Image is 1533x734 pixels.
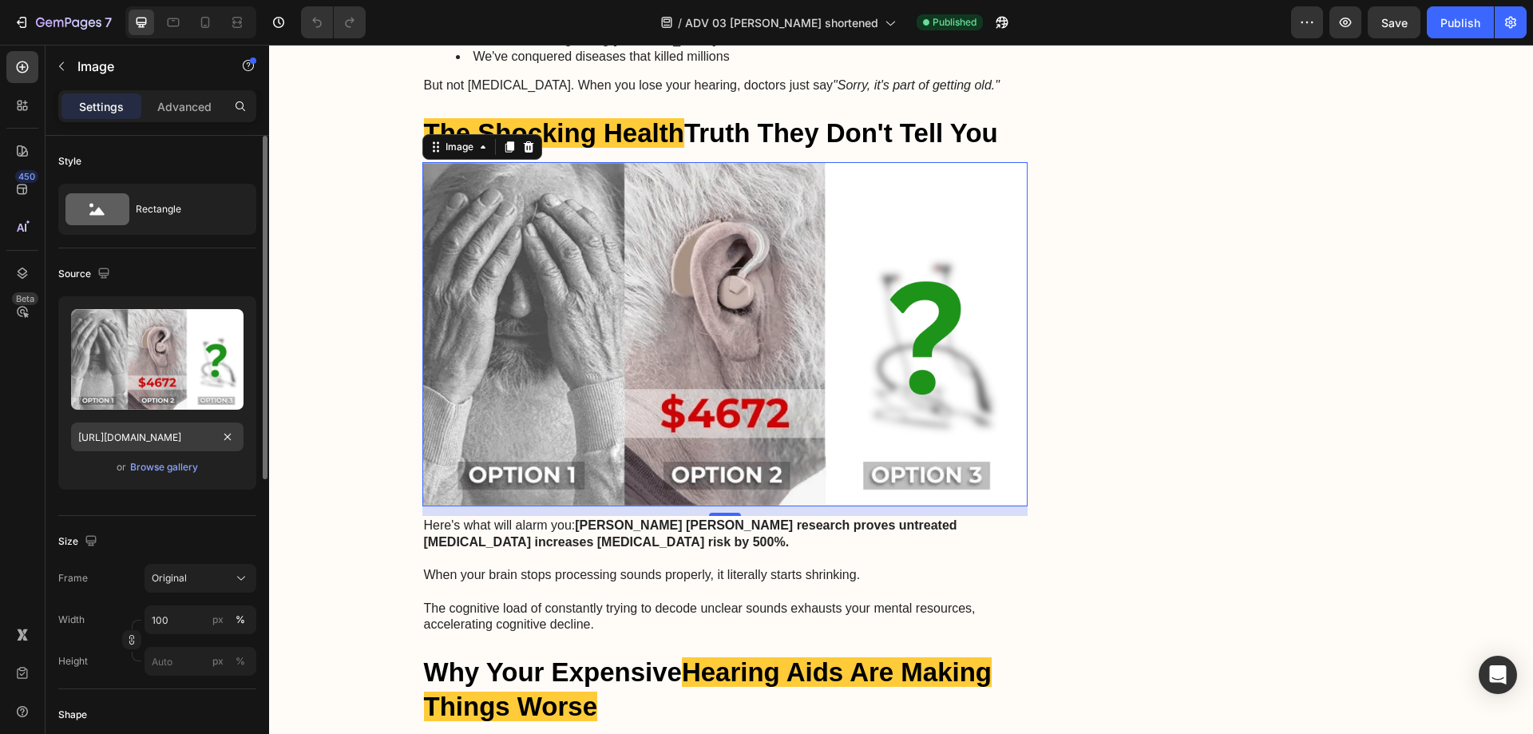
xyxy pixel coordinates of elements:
[58,571,88,585] label: Frame
[1440,14,1480,31] div: Publish
[105,13,112,32] p: 7
[130,460,198,474] div: Browse gallery
[58,613,85,627] label: Width
[58,264,113,285] div: Source
[208,610,228,629] button: %
[685,14,878,31] span: ADV 03 [PERSON_NAME] shortened
[236,654,245,669] div: %
[1427,6,1494,38] button: Publish
[77,57,213,76] p: Image
[1368,6,1420,38] button: Save
[12,292,38,305] div: Beta
[71,423,244,451] input: https://example.com/image.jpg
[157,98,212,115] p: Advanced
[6,6,119,38] button: 7
[212,654,224,669] div: px
[136,191,233,228] div: Rectangle
[145,564,256,593] button: Original
[933,15,976,30] span: Published
[152,571,187,585] span: Original
[79,98,124,115] p: Settings
[145,605,256,634] input: px%
[58,154,81,169] div: Style
[58,654,88,669] label: Height
[269,45,1533,734] iframe: Design area
[231,610,250,629] button: px
[15,170,38,183] div: 450
[1479,656,1517,694] div: Open Intercom Messenger
[117,458,126,477] span: or
[58,531,101,553] div: Size
[1381,16,1408,30] span: Save
[145,647,256,676] input: px%
[212,613,224,627] div: px
[678,14,682,31] span: /
[208,652,228,671] button: %
[58,708,87,722] div: Shape
[301,6,366,38] div: Undo/Redo
[71,309,244,410] img: preview-image
[236,613,245,627] div: %
[231,652,250,671] button: px
[129,459,199,475] button: Browse gallery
